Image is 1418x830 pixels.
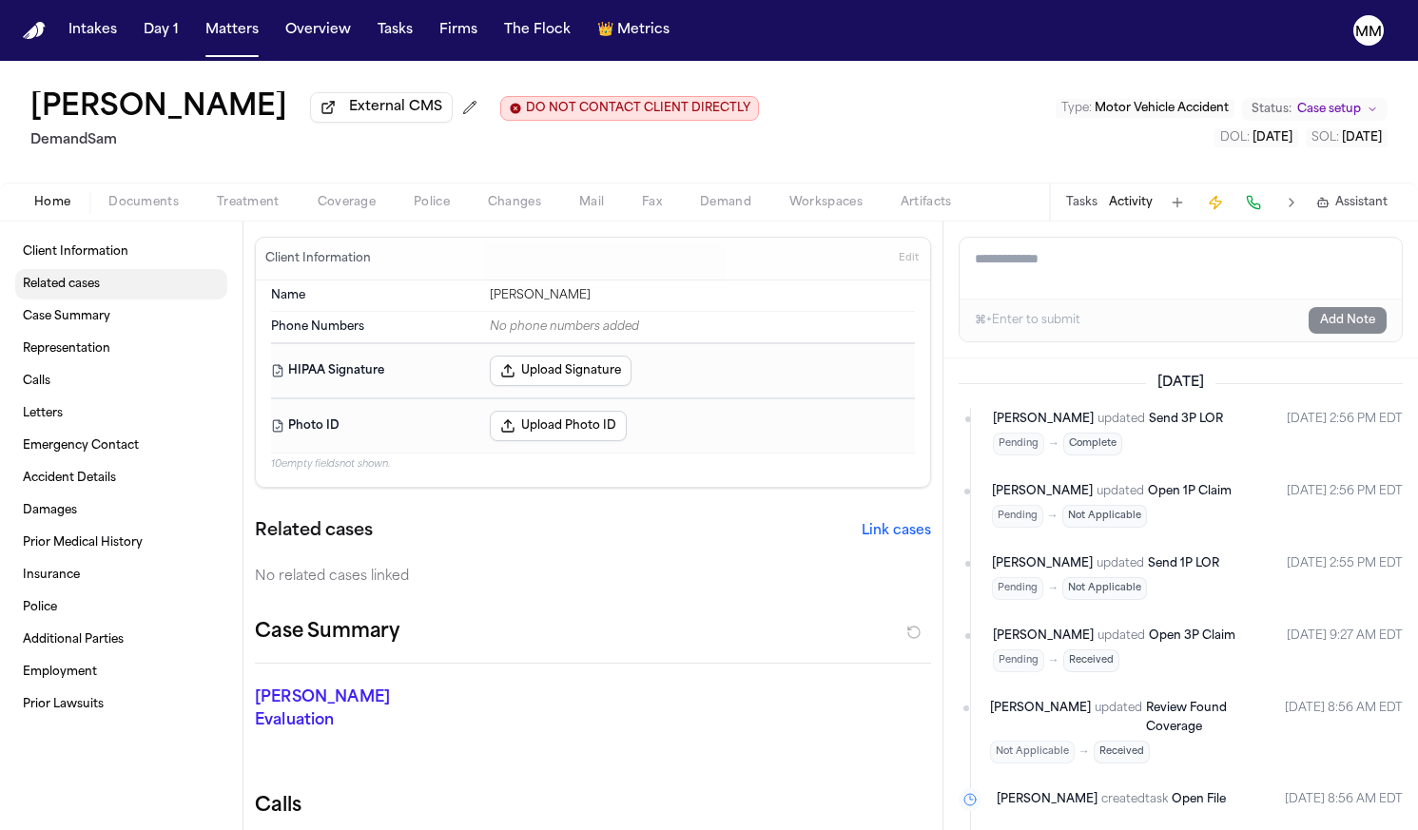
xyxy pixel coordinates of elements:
[1095,699,1142,737] span: updated
[992,505,1043,528] span: Pending
[370,13,420,48] button: Tasks
[1311,132,1339,144] span: SOL :
[1062,577,1147,600] span: Not Applicable
[1047,509,1059,524] span: →
[1287,410,1403,455] time: October 2, 2025 at 2:56 PM
[1240,189,1267,216] button: Make a Call
[1297,102,1361,117] span: Case setup
[1097,410,1145,429] span: updated
[30,91,287,125] button: Edit matter name
[255,617,399,647] h2: Case Summary
[414,195,450,210] span: Police
[278,13,359,48] button: Overview
[432,13,485,48] button: Firms
[488,195,541,210] span: Changes
[1146,374,1215,393] span: [DATE]
[579,195,604,210] span: Mail
[1202,189,1229,216] button: Create Immediate Task
[271,356,478,386] dt: HIPAA Signature
[1146,703,1227,733] span: Review Found Coverage
[61,13,125,48] button: Intakes
[990,741,1075,763] span: Not Applicable
[1062,505,1147,528] span: Not Applicable
[490,319,915,335] div: No phone numbers added
[1066,195,1097,210] button: Tasks
[1287,482,1403,528] time: October 2, 2025 at 2:56 PM
[1063,649,1119,672] span: Received
[15,366,227,396] a: Calls
[1172,790,1226,809] a: Open File
[1253,132,1292,144] span: [DATE]
[1214,128,1298,147] button: Edit DOL: 2025-09-26
[198,13,266,48] button: Matters
[23,22,46,40] img: Finch Logo
[893,243,924,274] button: Edit
[15,463,227,493] a: Accident Details
[990,699,1091,737] span: [PERSON_NAME]
[496,13,578,48] a: The Flock
[1048,653,1059,668] span: →
[1101,790,1168,809] span: created task
[1149,410,1223,429] a: Send 3P LOR
[1148,482,1232,501] a: Open 1P Claim
[1063,433,1122,455] span: Complete
[490,356,631,386] button: Upload Signature
[1285,699,1403,763] time: October 2, 2025 at 8:56 AM
[993,410,1094,429] span: [PERSON_NAME]
[15,560,227,590] a: Insurance
[271,411,478,441] dt: Photo ID
[1148,486,1232,497] span: Open 1P Claim
[271,457,915,472] p: 10 empty fields not shown.
[136,13,186,48] button: Day 1
[1097,554,1144,573] span: updated
[15,269,227,299] a: Related cases
[1252,102,1292,117] span: Status:
[490,411,627,441] button: Upload Photo ID
[1242,98,1388,121] button: Change status from Case setup
[901,195,952,210] span: Artifacts
[1172,794,1226,805] span: Open File
[15,592,227,623] a: Police
[23,22,46,40] a: Home
[255,686,465,732] p: [PERSON_NAME] Evaluation
[992,482,1093,501] span: [PERSON_NAME]
[992,577,1043,600] span: Pending
[1287,627,1403,672] time: October 2, 2025 at 9:27 AM
[700,195,751,210] span: Demand
[993,433,1044,455] span: Pending
[15,689,227,720] a: Prior Lawsuits
[1149,630,1235,642] span: Open 3P Claim
[15,398,227,429] a: Letters
[993,649,1044,672] span: Pending
[526,101,750,116] span: DO NOT CONTACT CLIENT DIRECTLY
[217,195,280,210] span: Treatment
[255,518,373,545] h2: Related cases
[15,334,227,364] a: Representation
[862,522,931,541] button: Link cases
[1047,581,1059,596] span: →
[1056,99,1234,118] button: Edit Type: Motor Vehicle Accident
[271,288,478,303] dt: Name
[1287,554,1403,600] time: October 2, 2025 at 2:55 PM
[500,96,759,121] button: Edit client contact restriction
[642,195,662,210] span: Fax
[1342,132,1382,144] span: [DATE]
[15,625,227,655] a: Additional Parties
[255,568,931,587] div: No related cases linked
[15,495,227,526] a: Damages
[349,98,442,117] span: External CMS
[490,288,915,303] div: [PERSON_NAME]
[271,319,364,335] span: Phone Numbers
[789,195,863,210] span: Workspaces
[899,252,919,265] span: Edit
[1094,741,1150,763] span: Received
[997,790,1097,809] span: [PERSON_NAME]
[1220,132,1250,144] span: DOL :
[255,793,931,820] h2: Calls
[15,431,227,461] a: Emergency Contact
[1097,482,1144,501] span: updated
